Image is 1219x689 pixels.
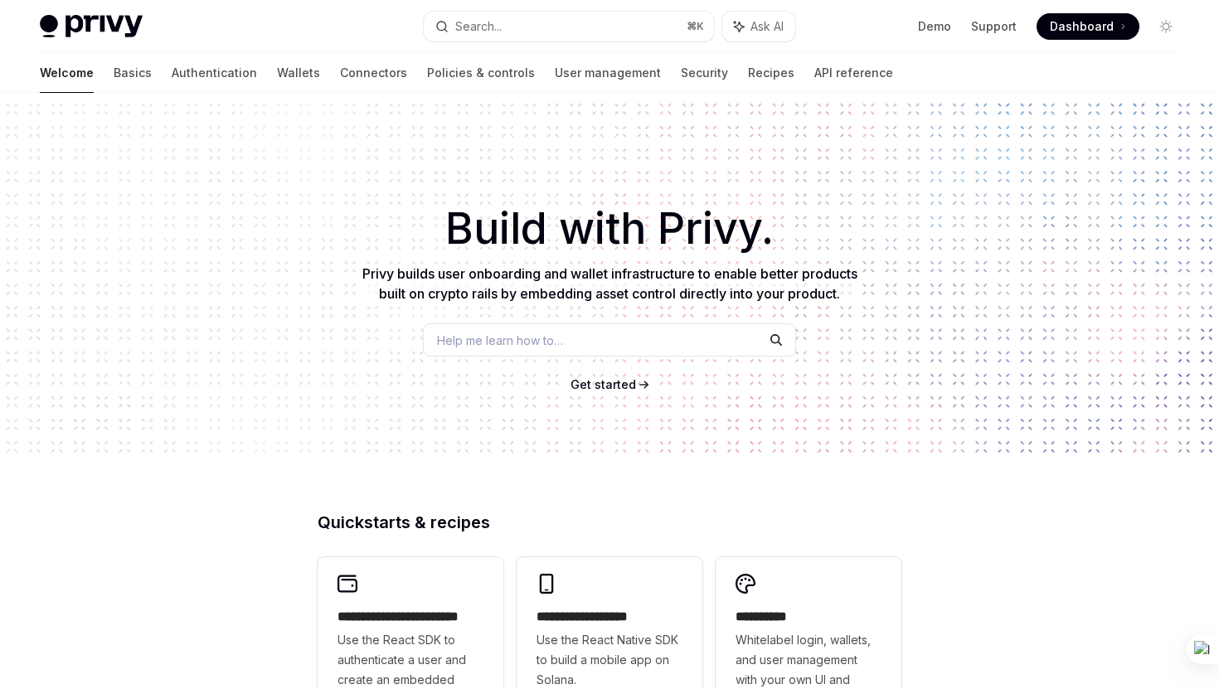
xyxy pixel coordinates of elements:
[1153,13,1179,40] button: Toggle dark mode
[748,53,794,93] a: Recipes
[277,53,320,93] a: Wallets
[362,265,857,302] span: Privy builds user onboarding and wallet infrastructure to enable better products built on crypto ...
[340,53,407,93] a: Connectors
[681,53,728,93] a: Security
[318,514,490,531] span: Quickstarts & recipes
[427,53,535,93] a: Policies & controls
[1050,18,1114,35] span: Dashboard
[455,17,502,36] div: Search...
[918,18,951,35] a: Demo
[687,20,704,33] span: ⌘ K
[722,12,795,41] button: Ask AI
[814,53,893,93] a: API reference
[555,53,661,93] a: User management
[445,214,774,244] span: Build with Privy.
[114,53,152,93] a: Basics
[437,332,563,349] span: Help me learn how to…
[40,15,143,38] img: light logo
[424,12,713,41] button: Search...⌘K
[1037,13,1139,40] a: Dashboard
[750,18,784,35] span: Ask AI
[571,376,636,393] a: Get started
[571,377,636,391] span: Get started
[172,53,257,93] a: Authentication
[40,53,94,93] a: Welcome
[971,18,1017,35] a: Support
